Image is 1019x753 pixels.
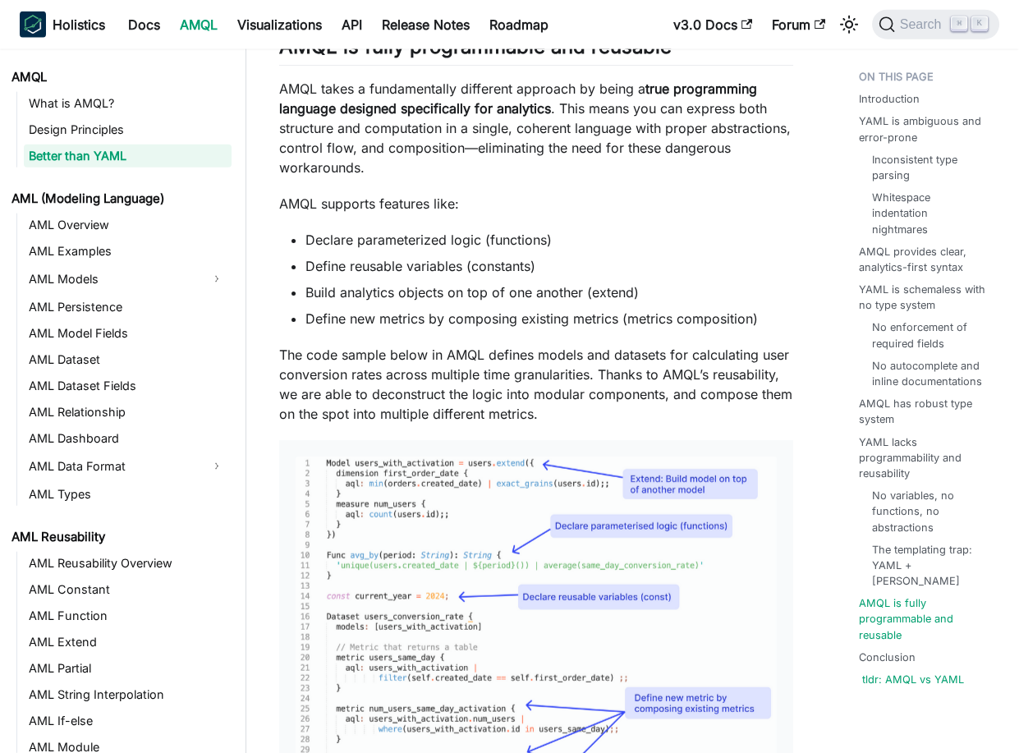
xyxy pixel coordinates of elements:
a: YAML is ambiguous and error-prone [859,113,993,145]
a: No autocomplete and inline documentations [872,358,986,389]
li: Declare parameterized logic (functions) [305,230,793,250]
a: AML String Interpolation [24,683,232,706]
a: Release Notes [372,11,480,38]
kbd: ⌘ [951,16,967,31]
a: AMQL provides clear, analytics-first syntax [859,244,993,275]
h2: AMQL is fully programmable and reusable [279,34,793,66]
button: Expand sidebar category 'AML Data Format' [202,453,232,480]
a: AMQL [170,11,227,38]
a: AML Model Fields [24,322,232,345]
a: Introduction [859,91,920,107]
a: AML Dataset [24,348,232,371]
p: AMQL takes a fundamentally different approach by being a . This means you can express both struct... [279,79,793,177]
p: AMQL supports features like: [279,194,793,214]
a: Forum [762,11,835,38]
a: AML Dataset Fields [24,374,232,397]
a: Visualizations [227,11,332,38]
button: Search (Command+K) [872,10,999,39]
a: No enforcement of required fields [872,319,986,351]
a: tldr: AMQL vs YAML [862,672,964,687]
button: Expand sidebar category 'AML Models' [202,266,232,292]
a: API [332,11,372,38]
a: What is AMQL? [24,92,232,115]
li: Define reusable variables (constants) [305,256,793,276]
a: Inconsistent type parsing [872,152,986,183]
a: HolisticsHolistics [20,11,105,38]
a: Better than YAML [24,145,232,168]
a: AMQL has robust type system [859,396,993,427]
a: AML Constant [24,578,232,601]
a: AML Models [24,266,202,292]
a: The templating trap: YAML + [PERSON_NAME] [872,542,986,590]
a: AML (Modeling Language) [7,187,232,210]
a: Docs [118,11,170,38]
a: v3.0 Docs [663,11,762,38]
a: AML If-else [24,709,232,732]
a: YAML lacks programmability and reusability [859,434,993,482]
a: AML Extend [24,631,232,654]
kbd: K [971,16,988,31]
p: The code sample below in AMQL defines models and datasets for calculating user conversion rates a... [279,345,793,424]
a: AML Persistence [24,296,232,319]
a: AML Dashboard [24,427,232,450]
a: AML Data Format [24,453,202,480]
a: AML Partial [24,657,232,680]
a: YAML is schemaless with no type system [859,282,993,313]
li: Build analytics objects on top of one another (extend) [305,282,793,302]
a: Roadmap [480,11,558,38]
a: AMQL is fully programmable and reusable [859,595,993,643]
img: Holistics [20,11,46,38]
a: Conclusion [859,650,916,665]
a: AML Overview [24,214,232,236]
a: AML Reusability [7,526,232,549]
a: AML Reusability Overview [24,552,232,575]
li: Define new metrics by composing existing metrics (metrics composition) [305,309,793,328]
a: AMQL [7,66,232,89]
a: Design Principles [24,118,232,141]
a: AML Types [24,483,232,506]
a: AML Function [24,604,232,627]
a: No variables, no functions, no abstractions [872,488,986,535]
a: AML Relationship [24,401,232,424]
a: Whitespace indentation nightmares [872,190,986,237]
b: Holistics [53,15,105,34]
button: Switch between dark and light mode (currently light mode) [836,11,862,38]
span: Search [895,17,952,32]
a: AML Examples [24,240,232,263]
